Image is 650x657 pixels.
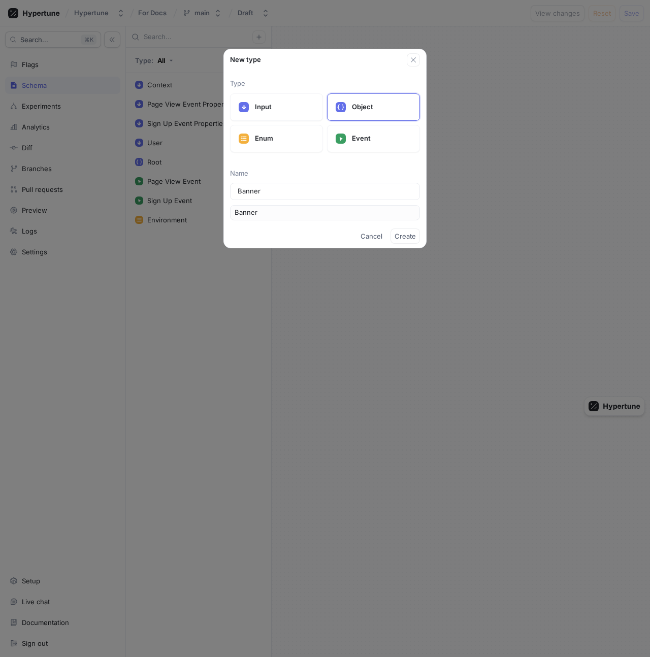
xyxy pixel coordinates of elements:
p: Name [230,169,420,179]
button: Cancel [356,228,386,244]
span: Create [395,233,416,239]
p: Object [352,102,411,112]
input: Enter a name for this type [238,186,412,196]
p: New type [230,55,261,65]
p: Enum [255,134,314,144]
p: Type [230,79,420,89]
p: Input [255,102,314,112]
span: Cancel [361,233,382,239]
p: Event [352,134,411,144]
button: Create [391,228,420,244]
